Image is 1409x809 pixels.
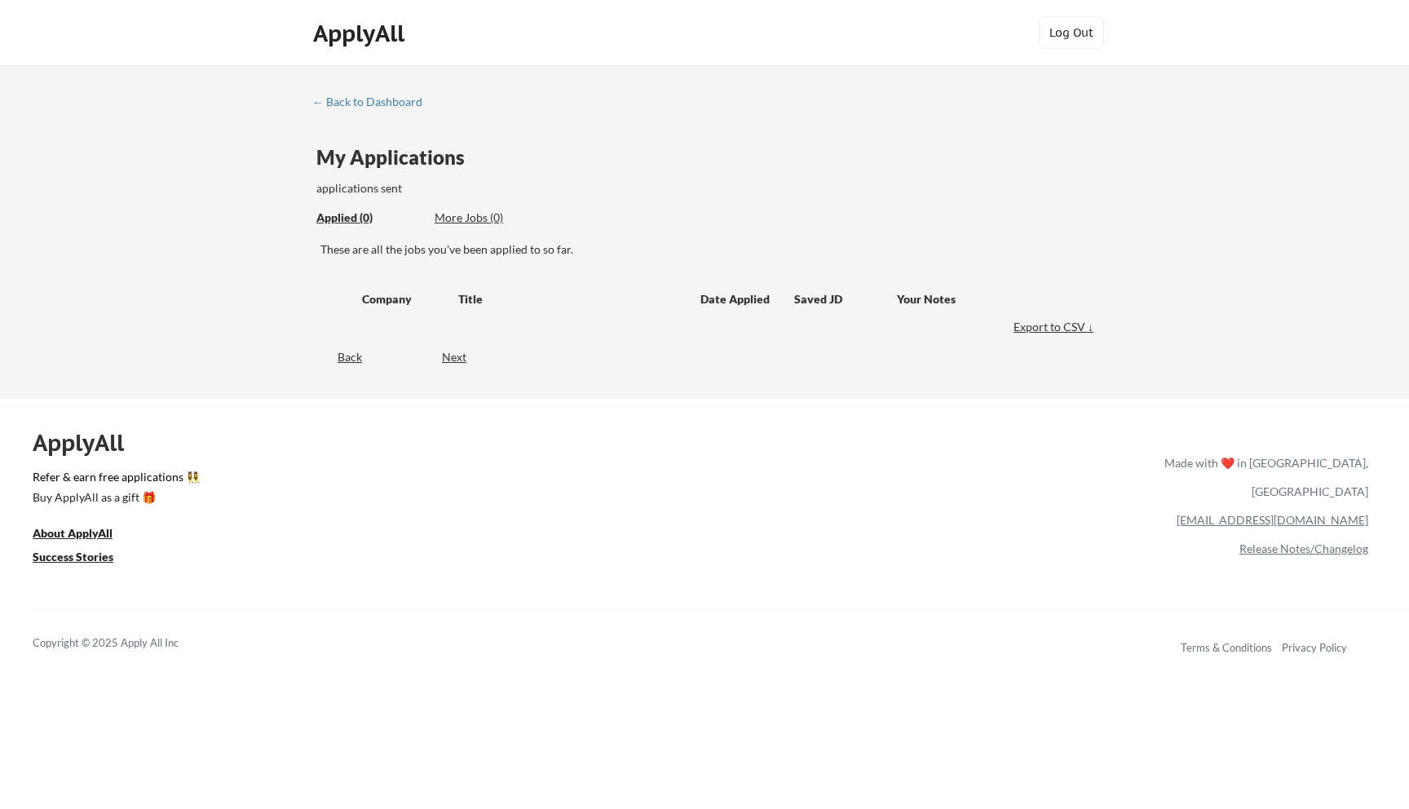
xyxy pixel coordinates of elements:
[1177,513,1368,527] a: [EMAIL_ADDRESS][DOMAIN_NAME]
[435,210,554,227] div: These are job applications we think you'd be a good fit for, but couldn't apply you to automatica...
[1039,16,1104,49] button: Log Out
[316,180,632,197] div: applications sent
[316,210,422,226] div: Applied (0)
[312,96,435,108] div: ← Back to Dashboard
[362,291,444,307] div: Company
[700,291,772,307] div: Date Applied
[313,20,409,47] div: ApplyAll
[33,550,113,564] u: Success Stories
[1181,641,1272,654] a: Terms & Conditions
[897,291,1083,307] div: Your Notes
[33,548,135,568] a: Success Stories
[794,284,897,313] div: Saved JD
[33,526,113,540] u: About ApplyAll
[316,148,478,167] div: My Applications
[1014,319,1098,335] div: Export to CSV ↓
[33,524,135,545] a: About ApplyAll
[320,241,1098,258] div: These are all the jobs you've been applied to so far.
[1239,542,1368,555] a: Release Notes/Changelog
[33,492,196,503] div: Buy ApplyAll as a gift 🎁
[442,349,485,365] div: Next
[33,471,824,488] a: Refer & earn free applications 👯‍♀️
[1158,449,1368,506] div: Made with ❤️ in [GEOGRAPHIC_DATA], [GEOGRAPHIC_DATA]
[312,349,362,365] div: Back
[435,210,554,226] div: More Jobs (0)
[312,95,435,112] a: ← Back to Dashboard
[1282,641,1347,654] a: Privacy Policy
[33,488,196,509] a: Buy ApplyAll as a gift 🎁
[316,210,422,227] div: These are all the jobs you've been applied to so far.
[458,291,685,307] div: Title
[33,635,220,652] div: Copyright © 2025 Apply All Inc
[33,429,143,457] div: ApplyAll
